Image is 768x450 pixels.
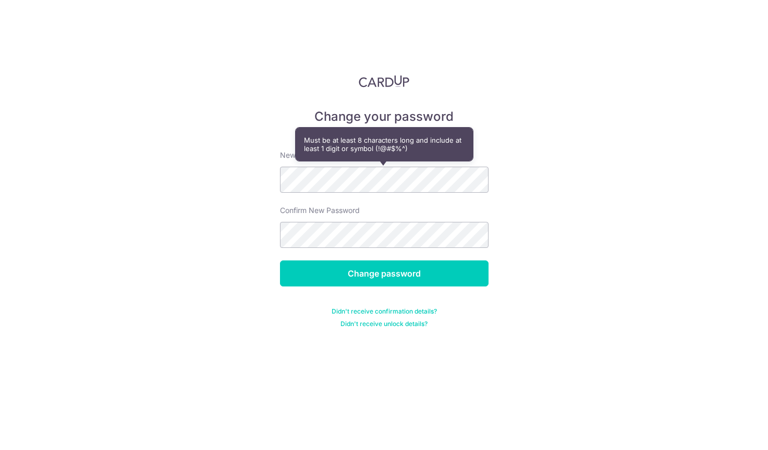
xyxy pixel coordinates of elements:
label: New password [280,150,331,160]
h5: Change your password [280,108,489,125]
a: Didn't receive unlock details? [340,320,428,328]
img: CardUp Logo [359,75,410,87]
a: Didn't receive confirmation details? [332,307,437,316]
div: Must be at least 8 characters long and include at least 1 digit or symbol (!@#$%^) [296,128,473,161]
label: Confirm New Password [280,205,360,216]
input: Change password [280,260,489,286]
